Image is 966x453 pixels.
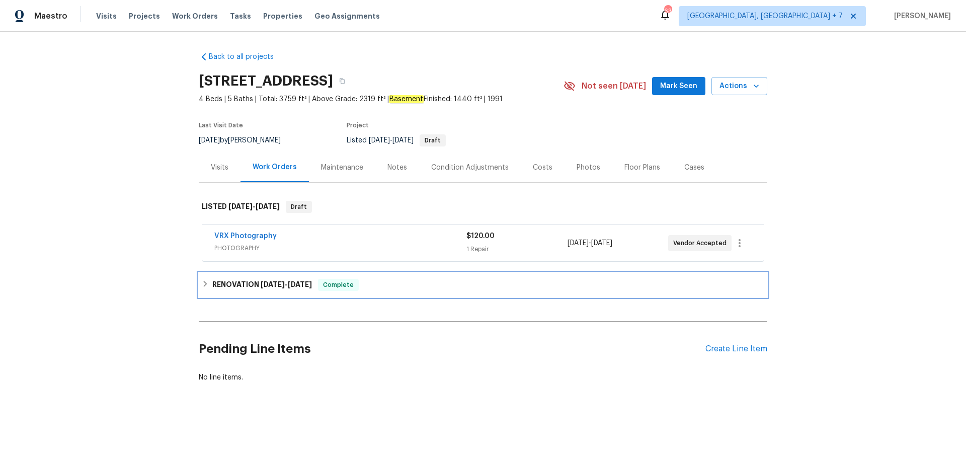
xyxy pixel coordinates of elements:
div: Cases [684,163,704,173]
div: Notes [387,163,407,173]
div: LISTED [DATE]-[DATE]Draft [199,191,767,223]
span: - [568,238,612,248]
div: Floor Plans [624,163,660,173]
h2: [STREET_ADDRESS] [199,76,333,86]
div: Maintenance [321,163,363,173]
button: Actions [711,77,767,96]
span: [PERSON_NAME] [890,11,951,21]
span: Draft [421,137,445,143]
span: Properties [263,11,302,21]
span: [DATE] [591,240,612,247]
span: [DATE] [228,203,253,210]
span: [DATE] [392,137,414,144]
span: Maestro [34,11,67,21]
span: Complete [319,280,358,290]
button: Mark Seen [652,77,705,96]
div: Visits [211,163,228,173]
span: Projects [129,11,160,21]
div: Create Line Item [705,344,767,354]
span: - [369,137,414,144]
a: VRX Photography [214,233,277,240]
div: Costs [533,163,552,173]
div: 63 [664,6,671,16]
span: - [261,281,312,288]
span: Tasks [230,13,251,20]
span: $120.00 [466,233,495,240]
span: Not seen [DATE] [582,81,646,91]
h6: LISTED [202,201,280,213]
span: Draft [287,202,311,212]
em: Basement [389,95,424,103]
span: Last Visit Date [199,122,243,128]
a: Back to all projects [199,52,295,62]
span: [DATE] [199,137,220,144]
span: [GEOGRAPHIC_DATA], [GEOGRAPHIC_DATA] + 7 [687,11,843,21]
span: Geo Assignments [314,11,380,21]
span: - [228,203,280,210]
button: Copy Address [333,72,351,90]
span: [DATE] [568,240,589,247]
h6: RENOVATION [212,279,312,291]
span: Listed [347,137,446,144]
span: Actions [719,80,759,93]
div: 1 Repair [466,244,567,254]
div: by [PERSON_NAME] [199,134,293,146]
span: Mark Seen [660,80,697,93]
span: [DATE] [288,281,312,288]
span: [DATE] [256,203,280,210]
span: PHOTOGRAPHY [214,243,466,253]
div: No line items. [199,372,767,383]
div: Condition Adjustments [431,163,509,173]
span: Visits [96,11,117,21]
div: Photos [577,163,600,173]
span: Work Orders [172,11,218,21]
span: 4 Beds | 5 Baths | Total: 3759 ft² | Above Grade: 2319 ft² | Finished: 1440 ft² | 1991 [199,94,563,104]
span: [DATE] [369,137,390,144]
span: Vendor Accepted [673,238,731,248]
h2: Pending Line Items [199,326,705,372]
span: Project [347,122,369,128]
div: RENOVATION [DATE]-[DATE]Complete [199,273,767,297]
span: [DATE] [261,281,285,288]
div: Work Orders [253,162,297,172]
